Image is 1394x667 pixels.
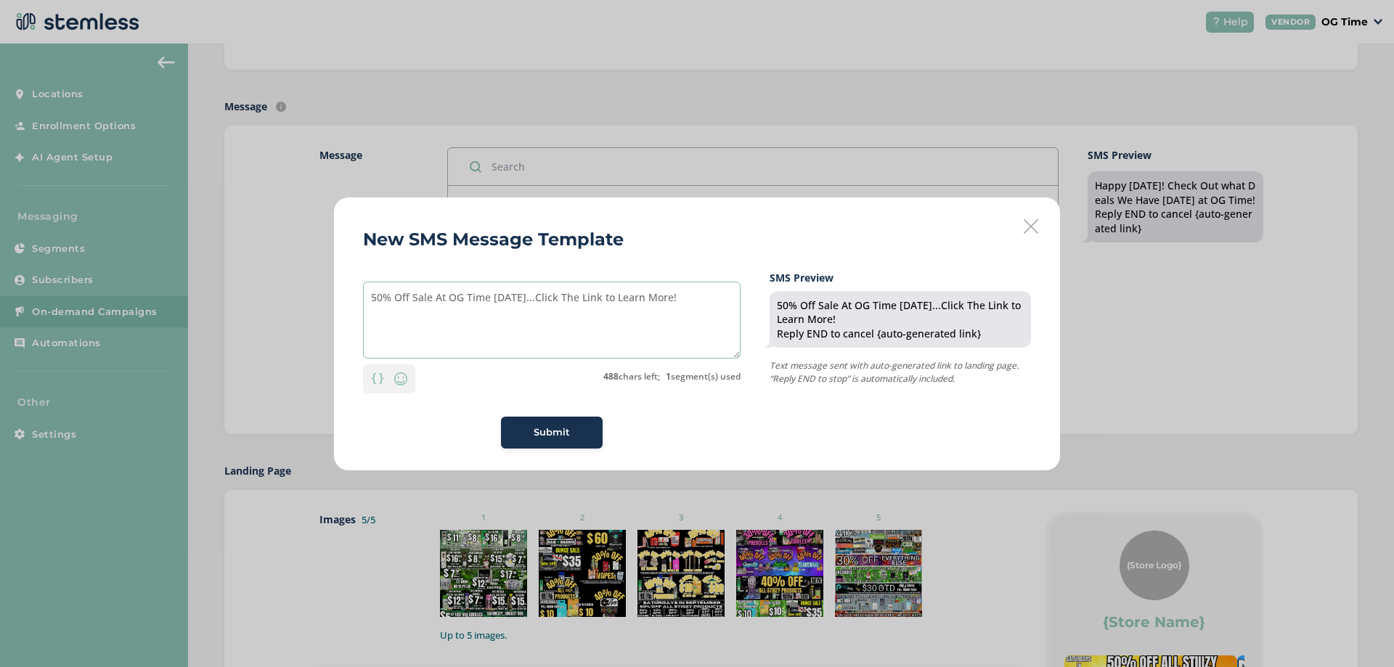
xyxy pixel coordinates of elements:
img: icon-smiley-d6edb5a7.svg [392,370,409,388]
label: chars left; [603,370,660,383]
h2: New SMS Message Template [363,226,624,253]
div: 50% Off Sale At OG Time [DATE]...Click The Link to Learn More! Reply END to cancel {auto-generate... [777,298,1024,341]
strong: 1 [666,370,671,382]
strong: 488 [603,370,619,382]
img: icon-brackets-fa390dc5.svg [372,373,383,383]
label: segment(s) used [666,370,741,383]
span: Submit [534,425,570,440]
button: Submit [501,417,603,449]
p: Text message sent with auto-generated link to landing page. “Reply END to stop” is automatically ... [770,359,1031,385]
iframe: Chat Widget [1321,597,1394,667]
label: SMS Preview [770,270,1031,285]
